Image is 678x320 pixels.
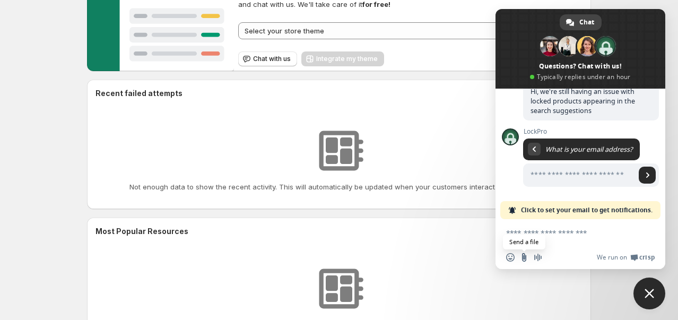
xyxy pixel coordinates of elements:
[506,228,631,238] textarea: Compose your message...
[534,253,542,262] span: Audio message
[523,163,636,187] input: Enter your email address...
[238,51,297,66] button: Chat with us
[579,14,594,30] span: Chat
[312,124,366,177] img: No resources found
[253,55,291,63] span: Chat with us
[506,253,515,262] span: Insert an emoji
[520,253,528,262] span: Send a file
[597,253,627,262] span: We run on
[639,253,655,262] span: Crisp
[545,145,632,154] span: What is your email address?
[523,128,659,135] span: LockPro
[531,87,635,115] span: Hi, we're still having an issue with locked products appearing in the search suggestions
[528,143,541,155] div: Return to message
[129,181,549,192] p: Not enough data to show the recent activity. This will automatically be updated when your custome...
[597,253,655,262] a: We run onCrisp
[95,88,182,99] h2: Recent failed attempts
[560,14,602,30] div: Chat
[521,201,653,219] span: Click to set your email to get notifications.
[639,167,656,184] span: Send
[95,226,583,237] h2: Most Popular Resources
[633,278,665,309] div: Close chat
[312,262,366,315] img: No resources found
